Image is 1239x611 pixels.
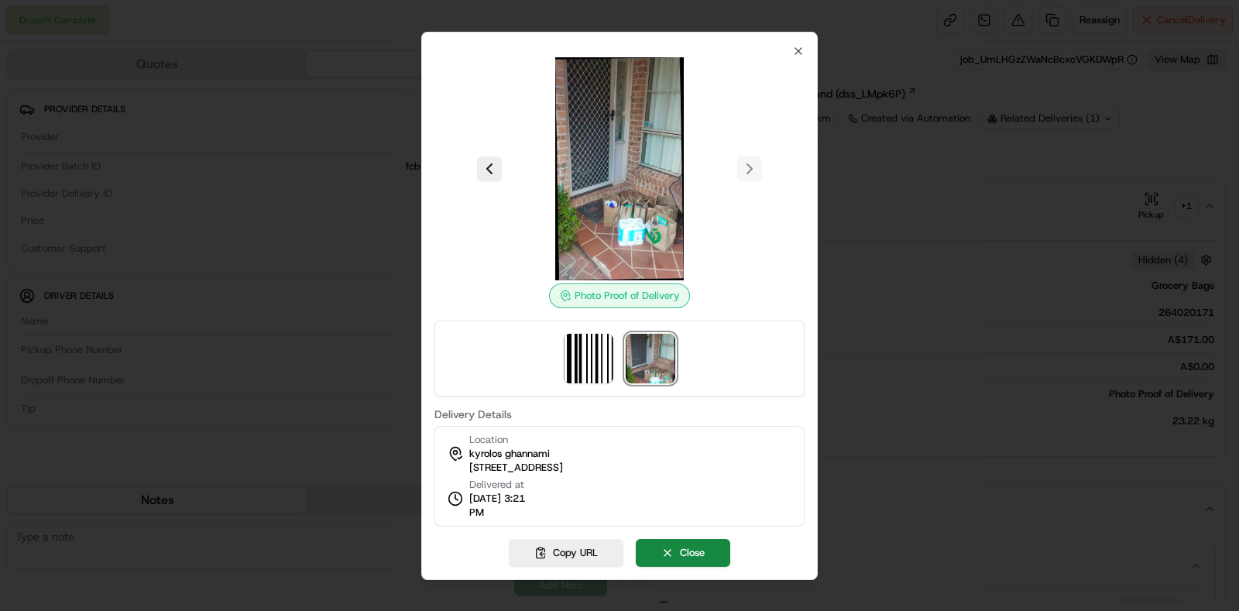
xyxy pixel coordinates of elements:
button: Close [636,539,730,567]
div: Photo Proof of Delivery [549,283,690,308]
button: Copy URL [509,539,623,567]
span: Delivered at [469,478,541,492]
span: [DATE] 3:21 PM [469,492,541,520]
label: Delivery Details [434,409,805,420]
span: kyrolos ghannami [469,447,550,461]
span: Location [469,433,508,447]
span: [STREET_ADDRESS] [469,461,563,475]
img: photo_proof_of_delivery image [508,57,731,280]
img: photo_proof_of_delivery image [626,334,675,383]
img: barcode_scan_on_pickup image [564,334,613,383]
